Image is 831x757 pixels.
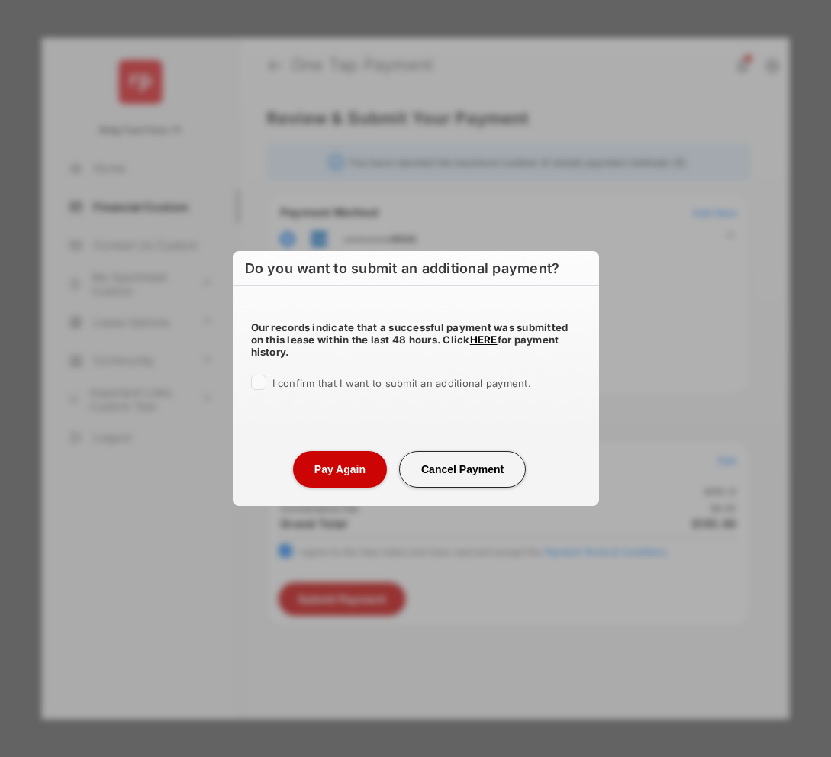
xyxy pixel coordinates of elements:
span: I confirm that I want to submit an additional payment. [272,377,531,389]
button: Pay Again [293,451,387,488]
a: HERE [470,333,498,346]
button: Cancel Payment [399,451,526,488]
h6: Do you want to submit an additional payment? [233,251,599,286]
h5: Our records indicate that a successful payment was submitted on this lease within the last 48 hou... [251,321,581,358]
